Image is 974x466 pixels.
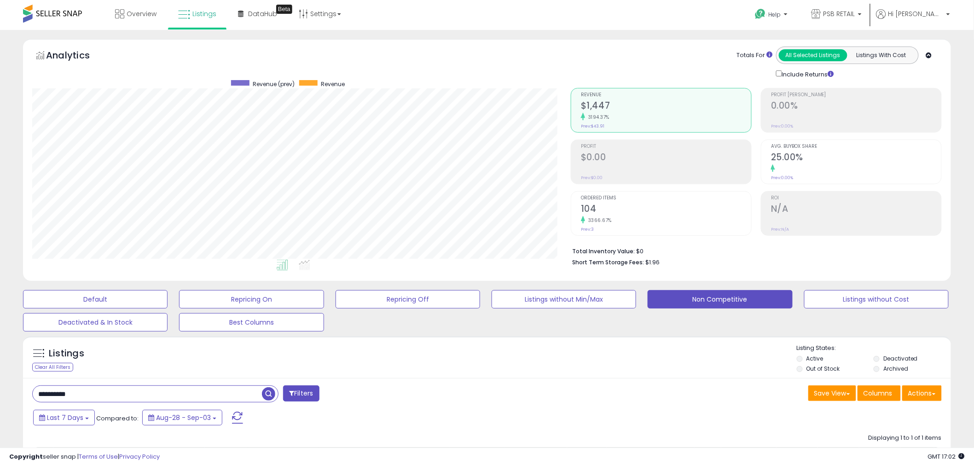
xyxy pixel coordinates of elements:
[33,410,95,425] button: Last 7 Days
[492,290,636,309] button: Listings without Min/Max
[248,9,277,18] span: DataHub
[283,385,319,402] button: Filters
[771,123,793,129] small: Prev: 0.00%
[737,51,773,60] div: Totals For
[928,452,965,461] span: 2025-09-11 17:02 GMT
[755,8,766,20] i: Get Help
[23,290,168,309] button: Default
[336,290,480,309] button: Repricing Off
[645,258,660,267] span: $1.96
[864,389,893,398] span: Columns
[9,453,160,461] div: seller snap | |
[876,9,950,30] a: Hi [PERSON_NAME]
[585,114,609,121] small: 3194.37%
[888,9,944,18] span: Hi [PERSON_NAME]
[806,355,823,362] label: Active
[808,385,856,401] button: Save View
[32,363,73,372] div: Clear All Filters
[581,152,751,164] h2: $0.00
[771,196,941,201] span: ROI
[47,413,83,422] span: Last 7 Days
[119,452,160,461] a: Privacy Policy
[179,313,324,332] button: Best Columns
[581,100,751,113] h2: $1,447
[581,93,751,98] span: Revenue
[276,5,292,14] div: Tooltip anchor
[581,144,751,149] span: Profit
[96,414,139,423] span: Compared to:
[869,434,942,443] div: Displaying 1 to 1 of 1 items
[769,69,845,79] div: Include Returns
[585,217,612,224] small: 3366.67%
[771,227,789,232] small: Prev: N/A
[581,227,594,232] small: Prev: 3
[771,144,941,149] span: Avg. Buybox Share
[771,175,793,181] small: Prev: 0.00%
[253,80,295,88] span: Revenue (prev)
[797,344,951,353] p: Listing States:
[648,290,792,309] button: Non Competitive
[771,100,941,113] h2: 0.00%
[581,123,604,129] small: Prev: $43.91
[769,11,781,18] span: Help
[321,80,345,88] span: Revenue
[79,452,118,461] a: Terms of Use
[127,9,157,18] span: Overview
[806,365,840,373] label: Out of Stock
[572,247,635,255] b: Total Inventory Value:
[823,9,855,18] span: PSB RETAIL
[779,49,847,61] button: All Selected Listings
[581,196,751,201] span: Ordered Items
[581,204,751,216] h2: 104
[572,245,935,256] li: $0
[23,313,168,332] button: Deactivated & In Stock
[883,365,908,373] label: Archived
[902,385,942,401] button: Actions
[771,152,941,164] h2: 25.00%
[46,49,108,64] h5: Analytics
[9,452,43,461] strong: Copyright
[179,290,324,309] button: Repricing On
[192,9,216,18] span: Listings
[156,413,211,422] span: Aug-28 - Sep-03
[142,410,222,425] button: Aug-28 - Sep-03
[804,290,949,309] button: Listings without Cost
[858,385,901,401] button: Columns
[748,1,797,30] a: Help
[771,204,941,216] h2: N/A
[883,355,918,362] label: Deactivated
[49,347,84,360] h5: Listings
[572,258,644,266] b: Short Term Storage Fees:
[847,49,916,61] button: Listings With Cost
[771,93,941,98] span: Profit [PERSON_NAME]
[581,175,603,181] small: Prev: $0.00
